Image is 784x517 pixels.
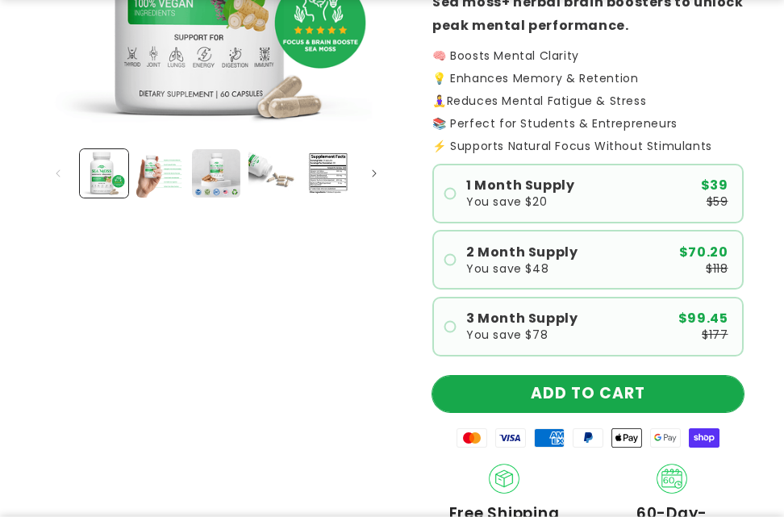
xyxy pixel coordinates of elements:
span: You save $48 [466,263,548,274]
span: $59 [707,196,728,207]
button: Load image 1 in gallery view [80,149,128,198]
span: 1 Month Supply [466,179,574,192]
span: 3 Month Supply [466,312,578,325]
button: ADD TO CART [432,376,744,412]
span: You save $20 [466,196,547,207]
span: You save $78 [466,329,548,340]
span: $70.20 [679,246,728,259]
button: Load image 2 in gallery view [136,149,185,198]
span: $118 [706,263,728,274]
button: Load image 5 in gallery view [304,149,352,198]
span: $99.45 [678,312,728,325]
span: $177 [702,329,728,340]
span: $39 [701,179,728,192]
img: 60_day_Guarantee.png [657,464,687,494]
img: Shipping.png [489,464,519,494]
span: 2 Month Supply [466,246,578,259]
button: Load image 3 in gallery view [192,149,240,198]
button: Slide left [40,156,76,191]
button: Load image 4 in gallery view [248,149,297,198]
strong: 🧘‍♀️ [432,93,447,109]
p: ⚡ Supports Natural Focus Without Stimulants [432,140,744,152]
p: 🧠 Boosts Mental Clarity 💡 Enhances Memory & Retention Reduces Mental Fatigue & Stress 📚 Perfect f... [432,50,744,129]
button: Slide right [357,156,392,191]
